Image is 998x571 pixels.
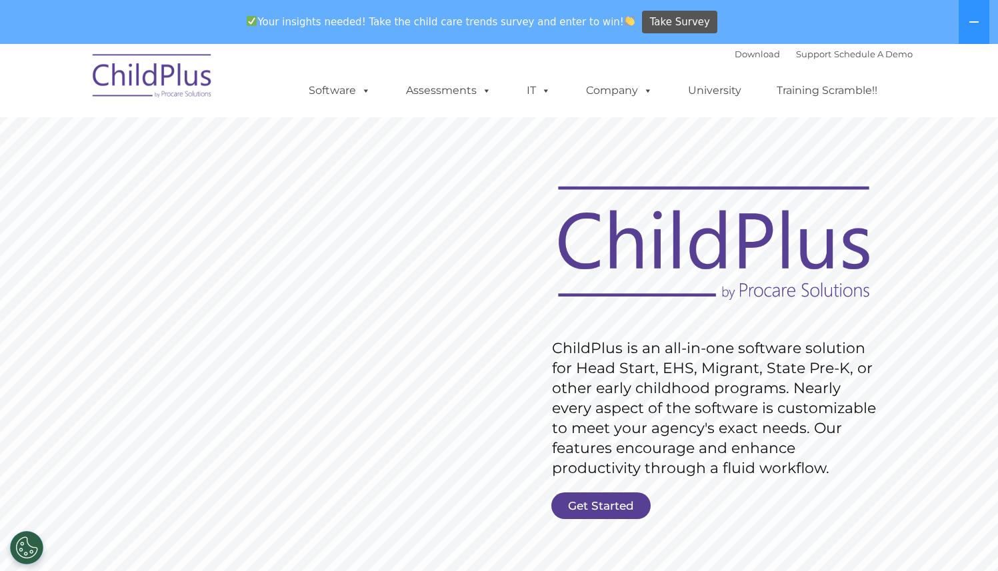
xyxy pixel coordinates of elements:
[86,45,219,111] img: ChildPlus by Procare Solutions
[513,77,564,104] a: IT
[735,49,913,59] font: |
[650,11,710,34] span: Take Survey
[763,77,891,104] a: Training Scramble!!
[834,49,913,59] a: Schedule A Demo
[625,16,635,26] img: 👏
[393,77,505,104] a: Assessments
[796,49,831,59] a: Support
[573,77,666,104] a: Company
[241,9,641,35] span: Your insights needed! Take the child care trends survey and enter to win!
[247,16,257,26] img: ✅
[642,11,717,34] a: Take Survey
[551,492,651,519] a: Get Started
[675,77,755,104] a: University
[10,531,43,564] button: Cookies Settings
[552,338,883,478] rs-layer: ChildPlus is an all-in-one software solution for Head Start, EHS, Migrant, State Pre-K, or other ...
[295,77,384,104] a: Software
[735,49,780,59] a: Download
